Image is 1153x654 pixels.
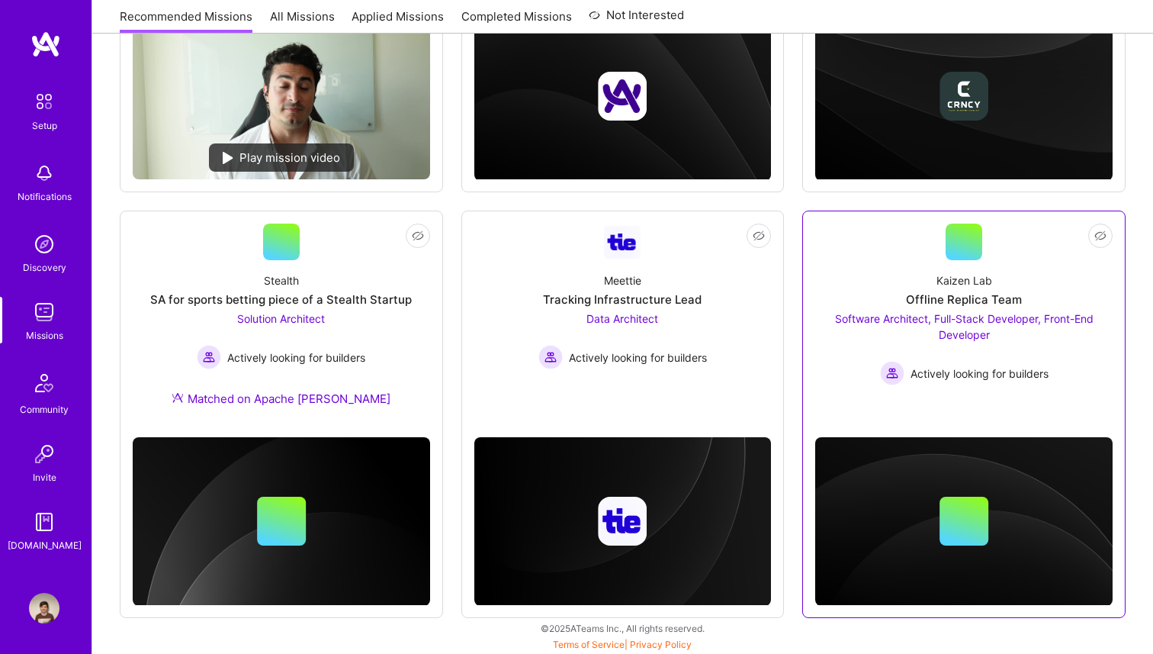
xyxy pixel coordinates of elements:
div: Community [20,401,69,417]
img: cover [815,437,1113,606]
img: play [223,152,233,164]
div: Setup [32,118,57,134]
div: Meettie [604,272,641,288]
div: Kaizen Lab [936,272,992,288]
div: © 2025 ATeams Inc., All rights reserved. [92,609,1153,647]
img: logo [31,31,61,58]
img: Community [26,365,63,401]
div: SA for sports betting piece of a Stealth Startup [150,292,412,308]
div: Notifications [18,188,72,205]
img: guide book [29,507,59,537]
a: Privacy Policy [630,639,692,650]
a: Not Interested [589,6,684,34]
img: cover [133,437,430,606]
div: Invite [33,469,56,485]
span: Solution Architect [237,312,325,325]
a: StealthSA for sports betting piece of a Stealth StartupSolution Architect Actively looking for bu... [133,224,430,425]
span: | [553,639,692,650]
a: User Avatar [25,593,63,623]
div: Play mission video [209,143,354,172]
div: Tracking Infrastructure Lead [543,292,702,308]
img: Actively looking for builders [197,345,221,369]
div: Missions [26,327,63,343]
a: Applied Missions [352,8,444,34]
img: discovery [29,229,59,259]
span: Software Architect, Full-Stack Developer, Front-End Developer [835,312,1094,341]
span: Actively looking for builders [227,350,365,366]
img: User Avatar [29,593,59,623]
i: icon EyeClosed [412,230,424,242]
a: Company LogoMeettieTracking Infrastructure LeadData Architect Actively looking for buildersActive... [474,224,772,408]
img: Company logo [598,72,647,121]
img: cover [474,437,772,606]
a: Recommended Missions [120,8,252,34]
div: Matched on Apache [PERSON_NAME] [172,391,390,407]
span: Data Architect [586,312,658,325]
div: Offline Replica Team [906,292,1022,308]
img: Company logo [939,72,988,121]
span: Actively looking for builders [911,366,1049,382]
div: Stealth [264,272,299,288]
img: Actively looking for builders [880,361,904,385]
img: Company logo [598,497,647,546]
div: [DOMAIN_NAME] [8,537,82,553]
img: teamwork [29,297,59,327]
img: Invite [29,439,59,469]
a: Kaizen LabOffline Replica TeamSoftware Architect, Full-Stack Developer, Front-End Developer Activ... [815,224,1113,408]
a: Terms of Service [553,639,625,650]
div: Discovery [23,259,66,275]
i: icon EyeClosed [753,230,765,242]
img: No Mission [133,12,430,179]
img: Company Logo [604,226,641,259]
img: setup [28,85,60,118]
img: bell [29,158,59,188]
a: All Missions [270,8,335,34]
img: Actively looking for builders [538,345,563,369]
i: icon EyeClosed [1094,230,1106,242]
a: Completed Missions [461,8,572,34]
span: Actively looking for builders [569,350,707,366]
img: Ateam Purple Icon [172,391,184,404]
